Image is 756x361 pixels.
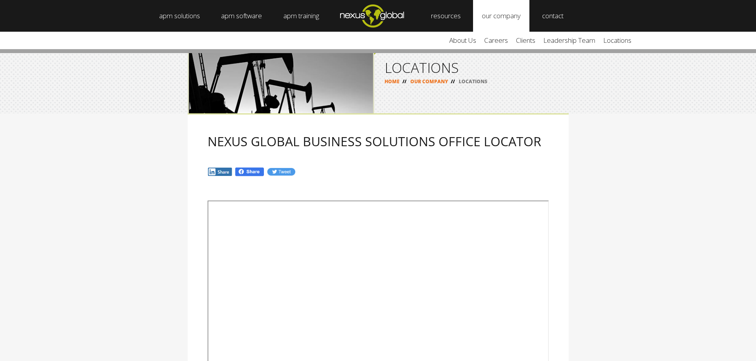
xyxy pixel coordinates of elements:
[208,167,233,176] img: In.jpg
[480,32,512,49] a: careers
[410,78,448,85] a: OUR COMPANY
[445,32,480,49] a: about us
[385,61,558,74] h1: LOCATIONS
[385,78,400,85] a: HOME
[208,134,549,148] h2: NEXUS GLOBAL BUSINESS SOLUTIONS OFFICE LOCATOR
[448,78,458,85] span: //
[599,32,635,49] a: locations
[400,78,409,85] span: //
[235,167,265,177] img: Fb.png
[267,167,295,176] img: Tw.jpg
[539,32,599,49] a: leadership team
[512,32,539,49] a: clients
